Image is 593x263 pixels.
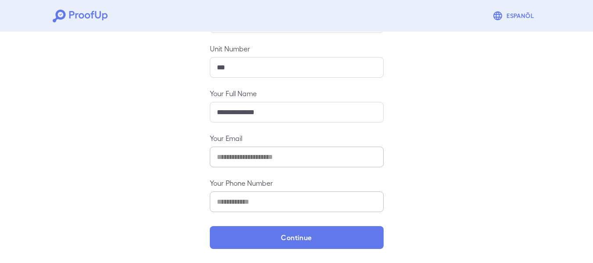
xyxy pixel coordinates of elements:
[489,7,540,25] button: Espanõl
[210,43,384,54] label: Unit Number
[210,88,384,98] label: Your Full Name
[210,178,384,188] label: Your Phone Number
[210,133,384,143] label: Your Email
[210,226,384,249] button: Continue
